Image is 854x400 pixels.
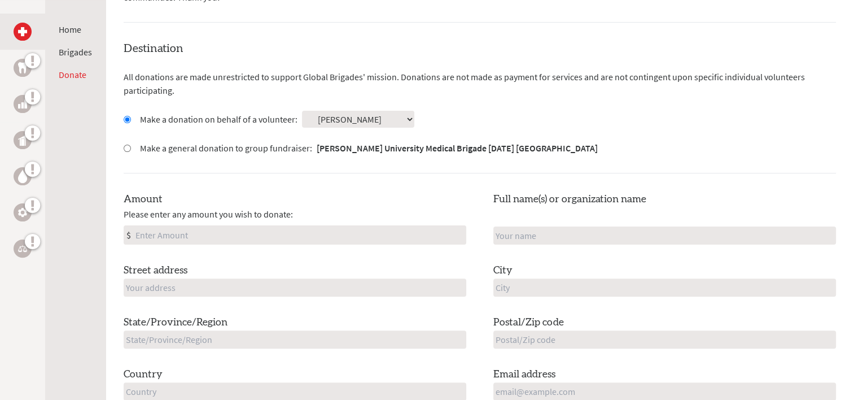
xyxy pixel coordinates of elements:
[140,141,598,155] label: Make a general donation to group fundraiser:
[14,167,32,185] a: Water
[493,227,836,245] input: Your name
[14,95,32,113] a: Business
[493,279,836,297] input: City
[59,24,81,35] a: Home
[59,68,92,81] li: Donate
[493,331,836,349] input: Postal/Zip code
[14,240,32,258] a: Legal Empowerment
[18,27,27,36] img: Medical
[14,59,32,77] a: Dental
[133,226,466,244] input: Enter Amount
[59,45,92,59] li: Brigades
[18,62,27,73] img: Dental
[140,112,297,126] label: Make a donation on behalf of a volunteer:
[59,46,92,58] a: Brigades
[14,203,32,221] a: Engineering
[18,208,27,217] img: Engineering
[124,192,163,207] label: Amount
[124,226,133,244] div: $
[493,315,564,331] label: Postal/Zip code
[493,192,646,207] label: Full name(s) or organization name
[18,169,27,182] img: Water
[124,41,836,56] h4: Destination
[493,367,555,382] label: Email address
[18,134,27,146] img: Public Health
[14,23,32,41] a: Medical
[124,279,466,297] input: Your address
[317,142,598,154] strong: [PERSON_NAME] University Medical Brigade [DATE] [GEOGRAPHIC_DATA]
[124,315,227,331] label: State/Province/Region
[124,70,836,97] p: All donations are made unrestricted to support Global Brigades' mission. Donations are not made a...
[18,99,27,108] img: Business
[124,367,163,382] label: Country
[59,23,92,36] li: Home
[59,69,86,80] a: Donate
[124,331,466,349] input: State/Province/Region
[124,263,187,279] label: Street address
[14,131,32,149] a: Public Health
[493,263,513,279] label: City
[18,245,27,252] img: Legal Empowerment
[124,207,293,221] span: Please enter any amount you wish to donate:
